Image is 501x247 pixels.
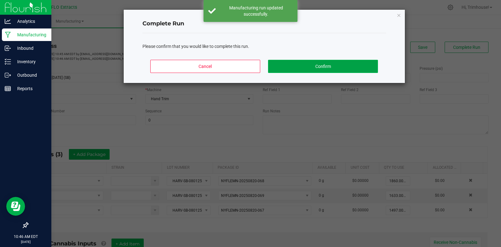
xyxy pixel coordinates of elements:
button: Cancel [150,60,260,73]
div: Manufacturing run updated successfully. [219,5,293,17]
iframe: Resource center [6,197,25,216]
button: Close [397,11,401,19]
button: Confirm [268,60,378,73]
div: Please confirm that you would like to complete this run. [142,43,386,50]
h4: Complete Run [142,20,386,28]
